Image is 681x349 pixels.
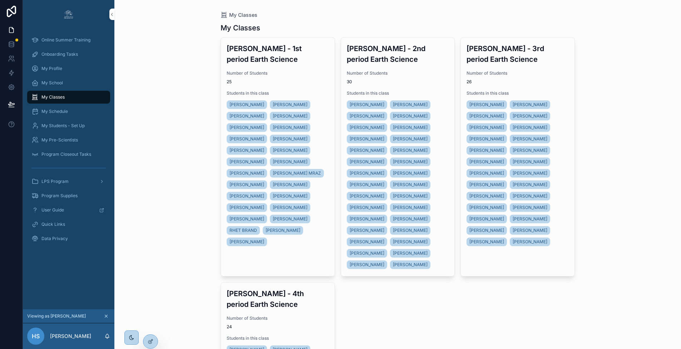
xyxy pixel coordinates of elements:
[273,102,307,108] span: [PERSON_NAME]
[227,158,267,166] a: [PERSON_NAME]
[230,113,264,119] span: [PERSON_NAME]
[469,159,504,165] span: [PERSON_NAME]
[350,228,384,233] span: [PERSON_NAME]
[347,249,387,258] a: [PERSON_NAME]
[390,238,430,246] a: [PERSON_NAME]
[347,169,387,178] a: [PERSON_NAME]
[347,192,387,200] a: [PERSON_NAME]
[230,205,264,210] span: [PERSON_NAME]
[510,135,550,143] a: [PERSON_NAME]
[350,102,384,108] span: [PERSON_NAME]
[347,100,387,109] a: [PERSON_NAME]
[270,123,310,132] a: [PERSON_NAME]
[390,260,430,269] a: [PERSON_NAME]
[221,37,335,276] a: [PERSON_NAME] - 1st period Earth ScienceNumber of Students25Students in this class[PERSON_NAME][P...
[230,239,264,245] span: [PERSON_NAME]
[273,125,307,130] span: [PERSON_NAME]
[266,228,300,233] span: [PERSON_NAME]
[27,189,110,202] a: Program Supplies
[273,159,307,165] span: [PERSON_NAME]
[227,112,267,120] a: [PERSON_NAME]
[27,232,110,245] a: Data Privacy
[510,100,550,109] a: [PERSON_NAME]
[221,23,260,33] h1: My Classes
[27,204,110,216] a: User Guide
[347,70,449,76] span: Number of Students
[513,170,547,176] span: [PERSON_NAME]
[263,226,303,235] a: [PERSON_NAME]
[227,288,329,310] h3: [PERSON_NAME] - 4th period Earth Science
[469,102,504,108] span: [PERSON_NAME]
[347,180,387,189] a: [PERSON_NAME]
[41,109,68,114] span: My Schedule
[270,158,310,166] a: [PERSON_NAME]
[467,112,507,120] a: [PERSON_NAME]
[347,123,387,132] a: [PERSON_NAME]
[510,226,550,235] a: [PERSON_NAME]
[230,170,264,176] span: [PERSON_NAME]
[350,250,384,256] span: [PERSON_NAME]
[347,158,387,166] a: [PERSON_NAME]
[227,215,267,223] a: [PERSON_NAME]
[273,193,307,199] span: [PERSON_NAME]
[510,123,550,132] a: [PERSON_NAME]
[467,226,507,235] a: [PERSON_NAME]
[227,43,329,65] h3: [PERSON_NAME] - 1st period Earth Science
[273,148,307,153] span: [PERSON_NAME]
[467,100,507,109] a: [PERSON_NAME]
[513,113,547,119] span: [PERSON_NAME]
[467,238,507,246] a: [PERSON_NAME]
[230,148,264,153] span: [PERSON_NAME]
[23,29,114,254] div: scrollable content
[41,193,78,199] span: Program Supplies
[393,170,428,176] span: [PERSON_NAME]
[273,182,307,188] span: [PERSON_NAME]
[510,203,550,212] a: [PERSON_NAME]
[513,136,547,142] span: [PERSON_NAME]
[350,239,384,245] span: [PERSON_NAME]
[469,228,504,233] span: [PERSON_NAME]
[227,79,329,85] span: 25
[510,112,550,120] a: [PERSON_NAME]
[350,182,384,188] span: [PERSON_NAME]
[347,146,387,155] a: [PERSON_NAME]
[460,37,575,276] a: [PERSON_NAME] - 3rd period Earth ScienceNumber of Students26Students in this class[PERSON_NAME][P...
[27,134,110,146] a: My Pre-Scientists
[41,80,63,86] span: My School
[270,146,310,155] a: [PERSON_NAME]
[390,169,430,178] a: [PERSON_NAME]
[41,51,78,57] span: Onboarding Tasks
[27,76,110,89] a: My School
[347,112,387,120] a: [PERSON_NAME]
[393,228,428,233] span: [PERSON_NAME]
[227,324,329,330] span: 24
[27,218,110,231] a: Quick Links
[390,135,430,143] a: [PERSON_NAME]
[347,203,387,212] a: [PERSON_NAME]
[41,137,78,143] span: My Pre-Scientists
[393,182,428,188] span: [PERSON_NAME]
[393,262,428,268] span: [PERSON_NAME]
[273,170,321,176] span: [PERSON_NAME] MRAZ
[27,313,86,319] span: Viewing as [PERSON_NAME]
[270,192,310,200] a: [PERSON_NAME]
[350,262,384,268] span: [PERSON_NAME]
[350,170,384,176] span: [PERSON_NAME]
[513,228,547,233] span: [PERSON_NAME]
[50,333,91,340] p: [PERSON_NAME]
[347,79,449,85] span: 30
[393,125,428,130] span: [PERSON_NAME]
[270,203,310,212] a: [PERSON_NAME]
[273,136,307,142] span: [PERSON_NAME]
[341,37,455,276] a: [PERSON_NAME] - 2nd period Earth ScienceNumber of Students30Students in this class[PERSON_NAME][P...
[467,135,507,143] a: [PERSON_NAME]
[27,34,110,46] a: Online Summer Training
[230,125,264,130] span: [PERSON_NAME]
[510,215,550,223] a: [PERSON_NAME]
[469,113,504,119] span: [PERSON_NAME]
[270,112,310,120] a: [PERSON_NAME]
[393,239,428,245] span: [PERSON_NAME]
[513,182,547,188] span: [PERSON_NAME]
[469,239,504,245] span: [PERSON_NAME]
[467,70,569,76] span: Number of Students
